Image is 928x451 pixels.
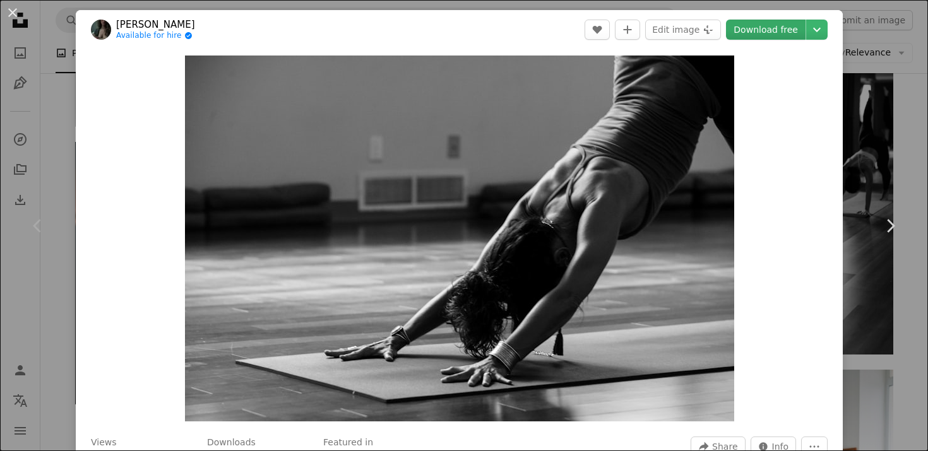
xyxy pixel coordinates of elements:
a: Download free [726,20,806,40]
button: Like [585,20,610,40]
a: Available for hire [116,31,195,41]
a: [PERSON_NAME] [116,18,195,31]
button: Choose download size [806,20,828,40]
button: Zoom in on this image [185,56,734,421]
img: Go to Ginny Rose Stewart's profile [91,20,111,40]
button: Add to Collection [615,20,640,40]
button: Edit image [645,20,721,40]
a: Next [852,165,928,286]
h3: Downloads [207,436,256,449]
h3: Featured in [323,436,373,449]
img: woman in black tank top and black pants bending her body on floor [185,56,734,421]
h3: Views [91,436,117,449]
